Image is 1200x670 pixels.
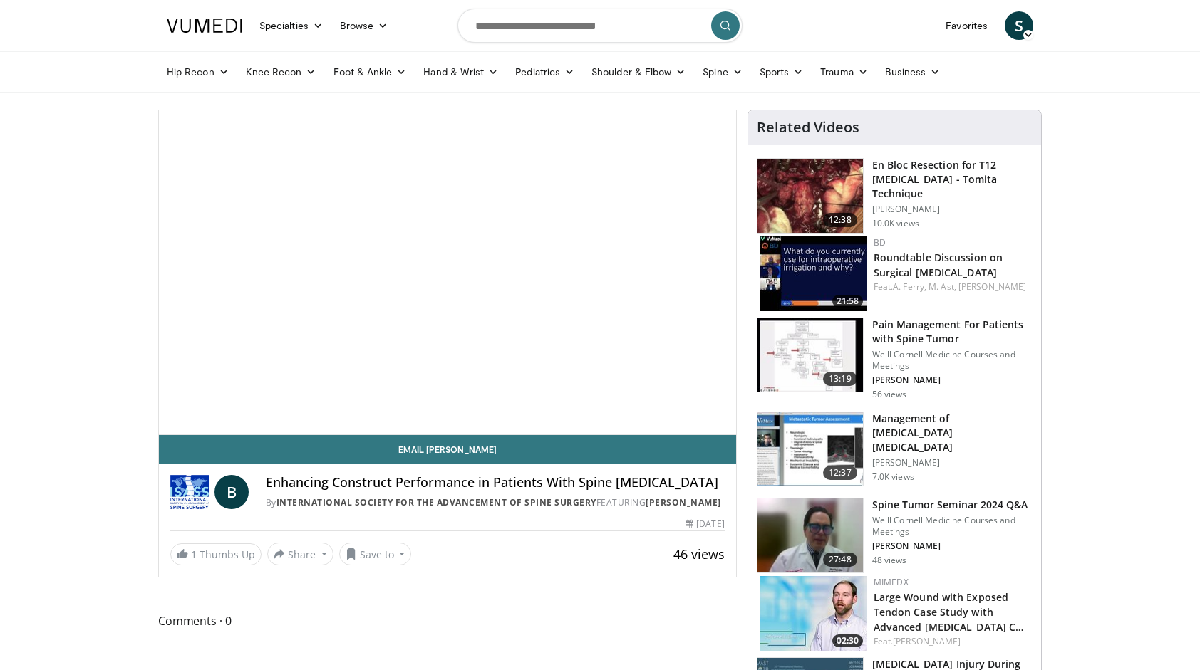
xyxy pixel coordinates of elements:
[583,58,694,86] a: Shoulder & Elbow
[237,58,325,86] a: Knee Recon
[937,11,996,40] a: Favorites
[832,295,863,308] span: 21:58
[159,435,736,464] a: Email [PERSON_NAME]
[331,11,397,40] a: Browse
[757,412,1033,487] a: 12:37 Management of [MEDICAL_DATA] [MEDICAL_DATA] [PERSON_NAME] 7.0K views
[415,58,507,86] a: Hand & Wrist
[276,496,596,508] a: International Society for the Advancement of Spine Surgery
[929,281,956,293] a: M. Ast,
[751,58,812,86] a: Sports
[823,213,857,227] span: 12:38
[893,635,961,647] a: [PERSON_NAME]
[874,576,909,588] a: MIMEDX
[874,251,1003,279] a: Roundtable Discussion on Surgical [MEDICAL_DATA]
[872,471,914,483] p: 7.0K views
[872,158,1033,201] h3: En Bloc Resection for T12 [MEDICAL_DATA] - Tomita Technique
[694,58,750,86] a: Spine
[266,496,725,509] div: By FEATURING
[214,475,249,509] a: B
[1005,11,1033,40] a: S
[872,540,1033,552] p: [PERSON_NAME]
[757,412,863,486] img: 794453ef-1029-426c-8d4c-227cbffecffd.150x105_q85_crop-smart_upscale.jpg
[170,543,262,565] a: 1 Thumbs Up
[686,518,724,530] div: [DATE]
[872,555,907,566] p: 48 views
[874,635,1030,648] div: Feat.
[757,318,1033,400] a: 13:19 Pain Management For Patients with Spine Tumor Weill Cornell Medicine Courses and Meetings [...
[760,236,867,311] a: 21:58
[876,58,949,86] a: Business
[170,475,209,509] img: International Society for the Advancement of Spine Surgery
[325,58,415,86] a: Foot & Ankle
[191,548,197,561] span: 1
[823,372,857,386] span: 13:19
[874,236,886,248] a: BD
[872,457,1033,469] p: [PERSON_NAME]
[646,496,721,508] a: [PERSON_NAME]
[757,318,863,392] img: 1c08658b-1f5b-4df9-bfe4-33daba992db3.150x105_q85_crop-smart_upscale.jpg
[339,543,412,565] button: Save to
[251,11,331,40] a: Specialties
[872,375,1033,386] p: [PERSON_NAME]
[812,58,876,86] a: Trauma
[893,281,926,293] a: A. Ferry,
[167,19,242,33] img: VuMedi Logo
[757,119,859,136] h4: Related Videos
[872,498,1033,512] h3: Spine Tumor Seminar 2024 Q&A
[958,281,1026,293] a: [PERSON_NAME]
[823,466,857,480] span: 12:37
[872,515,1033,538] p: Weill Cornell Medicine Courses and Meetings
[158,58,237,86] a: Hip Recon
[757,158,1033,234] a: 12:38 En Bloc Resection for T12 [MEDICAL_DATA] - Tomita Technique [PERSON_NAME] 10.0K views
[823,553,857,567] span: 27:48
[874,281,1030,293] div: Feat.
[158,612,737,630] span: Comments 0
[872,218,919,229] p: 10.0K views
[832,634,863,647] span: 02:30
[457,9,743,43] input: Search topics, interventions
[266,475,725,491] h4: Enhancing Construct Performance in Patients With Spine [MEDICAL_DATA]
[760,236,867,311] img: 63b980ac-32f1-48d0-8c7b-91567b14b7c6.150x105_q85_crop-smart_upscale.jpg
[757,159,863,233] img: 290425_0002_1.png.150x105_q85_crop-smart_upscale.jpg
[872,318,1033,346] h3: Pain Management For Patients with Spine Tumor
[267,543,333,565] button: Share
[872,204,1033,215] p: [PERSON_NAME]
[507,58,583,86] a: Pediatrics
[872,389,907,400] p: 56 views
[872,349,1033,372] p: Weill Cornell Medicine Courses and Meetings
[872,412,1033,454] h3: Management of [MEDICAL_DATA] [MEDICAL_DATA]
[159,110,736,435] video-js: Video Player
[757,498,863,572] img: 008b4d6b-75f1-4d7d-bca2-6f1e4950fc2c.150x105_q85_crop-smart_upscale.jpg
[673,545,725,562] span: 46 views
[874,590,1025,634] a: Large Wound with Exposed Tendon Case Study with Advanced [MEDICAL_DATA] C…
[760,576,867,651] img: 36fb20df-231b-421f-8556-b0cd568f6721.150x105_q85_crop-smart_upscale.jpg
[757,498,1033,573] a: 27:48 Spine Tumor Seminar 2024 Q&A Weill Cornell Medicine Courses and Meetings [PERSON_NAME] 48 v...
[760,576,867,651] a: 02:30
